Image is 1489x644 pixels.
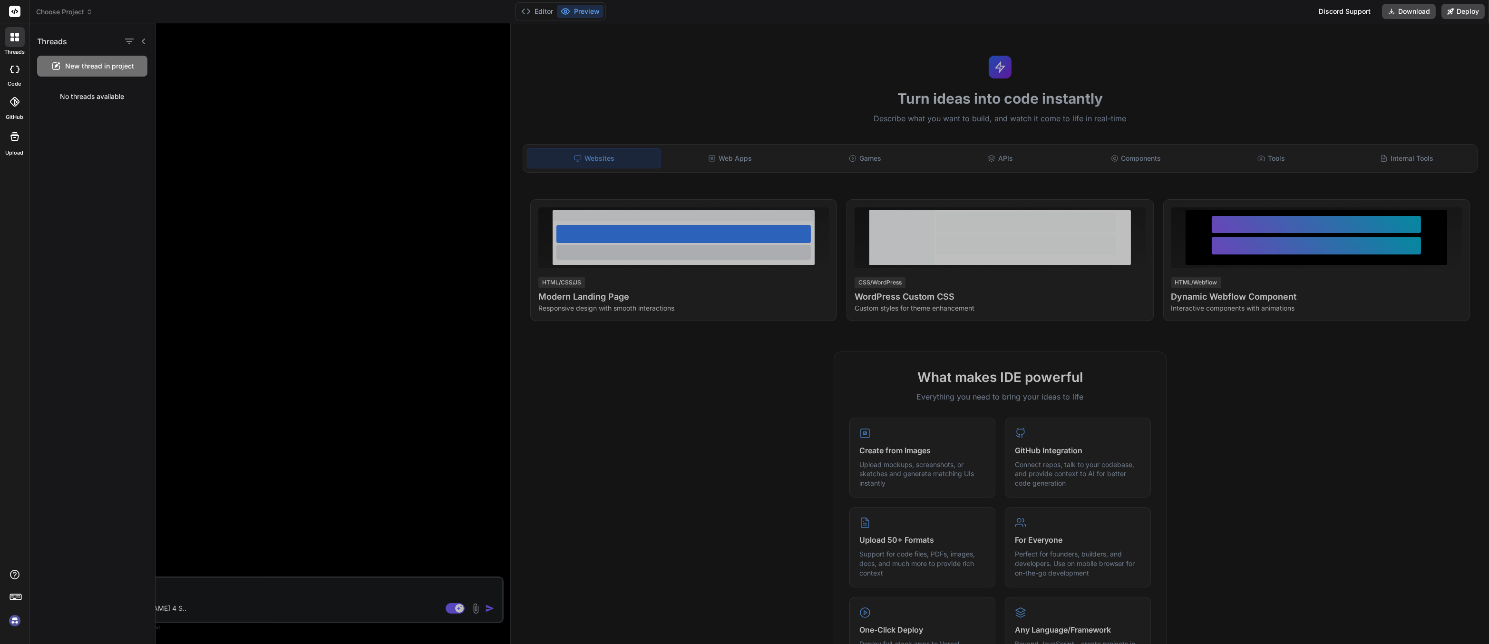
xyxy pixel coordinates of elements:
h1: Threads [37,36,67,47]
label: code [8,80,21,88]
button: Preview [557,5,603,18]
button: Editor [517,5,557,18]
label: Upload [6,149,24,157]
span: Choose Project [36,7,93,17]
span: New thread in project [66,61,135,71]
label: threads [4,48,25,56]
button: Download [1382,4,1436,19]
div: No threads available [29,84,155,109]
label: GitHub [6,113,23,121]
button: Deploy [1441,4,1485,19]
img: signin [7,613,23,629]
div: Discord Support [1313,4,1376,19]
